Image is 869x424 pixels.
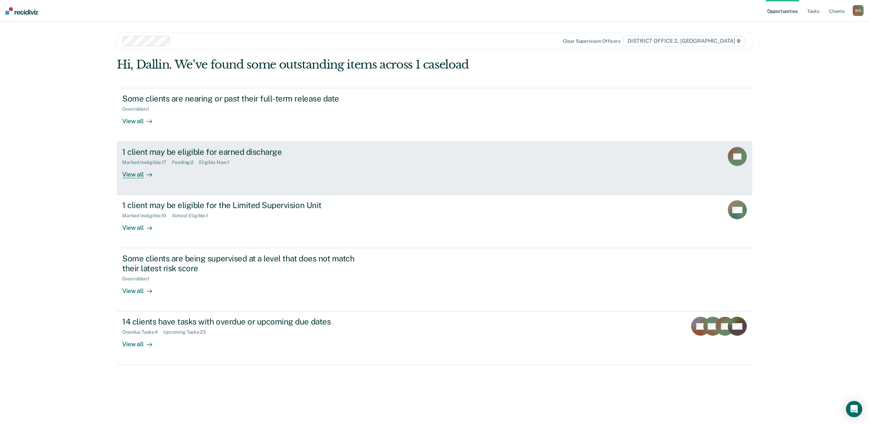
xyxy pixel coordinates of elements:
div: 1 client may be eligible for the Limited Supervision Unit [122,200,360,210]
div: Marked Ineligible : 17 [122,160,172,165]
button: WD [853,5,864,16]
div: Some clients are being supervised at a level that does not match their latest risk score [122,254,360,273]
div: 1 client may be eligible for earned discharge [122,147,360,157]
a: 14 clients have tasks with overdue or upcoming due datesOverdue Tasks:4Upcoming Tasks:23View all [117,311,752,365]
img: Recidiviz [5,7,38,15]
div: 14 clients have tasks with overdue or upcoming due dates [122,317,360,327]
div: Overridden : 1 [122,106,155,112]
div: Almost Eligible : 1 [172,213,214,219]
div: View all [122,335,160,348]
div: W D [853,5,864,16]
span: DISTRICT OFFICE 2, [GEOGRAPHIC_DATA] [623,36,745,47]
div: View all [122,112,160,125]
div: Marked Ineligible : 10 [122,213,172,219]
div: Clear supervision officers [563,38,621,44]
a: Some clients are nearing or past their full-term release dateOverridden:1View all [117,88,752,142]
div: View all [122,219,160,232]
div: Hi, Dallin. We’ve found some outstanding items across 1 caseload [117,58,625,72]
div: View all [122,165,160,179]
a: 1 client may be eligible for earned dischargeMarked Ineligible:17Pending:2Eligible Now:1View all [117,142,752,195]
div: Eligible Now : 1 [199,160,235,165]
a: 1 client may be eligible for the Limited Supervision UnitMarked Ineligible:10Almost Eligible:1Vie... [117,195,752,248]
a: Some clients are being supervised at a level that does not match their latest risk scoreOverridde... [117,248,752,311]
div: Upcoming Tasks : 23 [163,329,211,335]
div: Some clients are nearing or past their full-term release date [122,94,360,104]
div: Overdue Tasks : 4 [122,329,163,335]
div: Open Intercom Messenger [846,401,862,417]
div: Overridden : 1 [122,276,155,282]
div: View all [122,282,160,295]
div: Pending : 2 [172,160,199,165]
